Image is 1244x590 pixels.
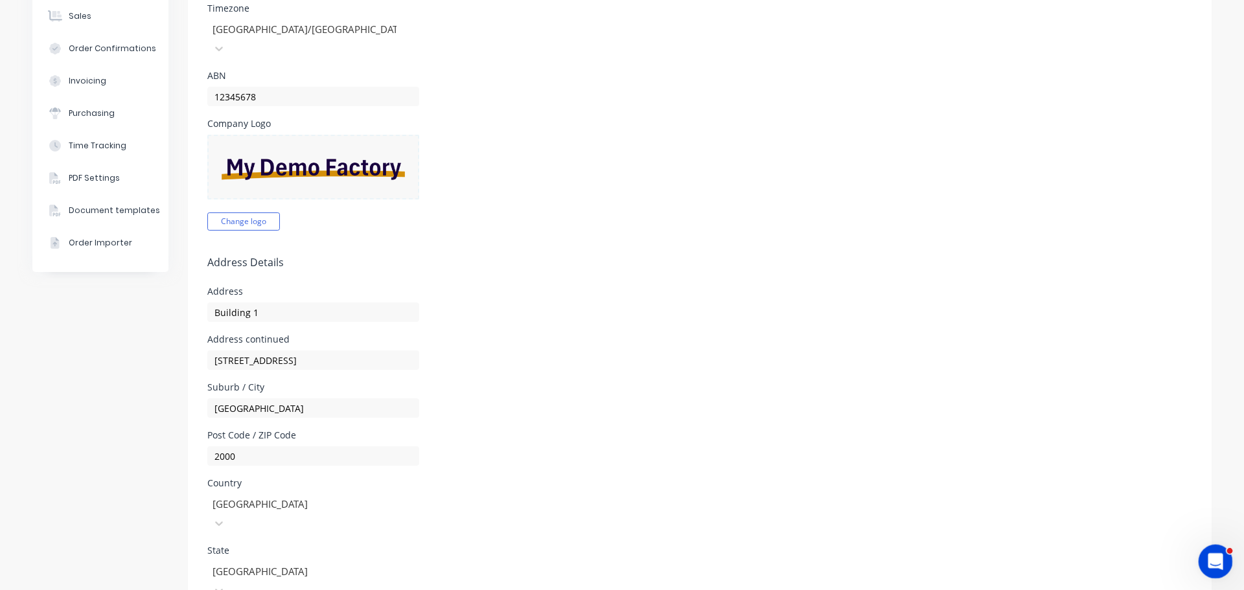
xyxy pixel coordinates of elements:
div: State [207,546,402,555]
div: Purchasing [69,108,115,119]
div: Timezone [207,4,419,13]
div: Time Tracking [69,140,126,152]
div: Order Importer [69,237,132,249]
button: Document templates [32,194,168,227]
iframe: Intercom live chat [1199,545,1233,579]
button: Invoicing [32,65,168,97]
div: PDF Settings [69,172,120,184]
div: Document templates [69,205,160,216]
h5: Address Details [207,256,1192,269]
div: Invoicing [69,75,106,87]
button: Purchasing [32,97,168,130]
div: Country [207,479,402,488]
button: Order Confirmations [32,32,168,65]
button: Change logo [207,212,280,231]
div: ABN [207,71,419,80]
button: PDF Settings [32,162,168,194]
div: Address [207,287,419,296]
div: Company Logo [207,119,419,128]
div: Sales [69,10,91,22]
button: Time Tracking [32,130,168,162]
div: Order Confirmations [69,43,156,54]
div: Post Code / ZIP Code [207,431,419,440]
div: Suburb / City [207,383,419,392]
div: Address continued [207,335,419,344]
button: Order Importer [32,227,168,259]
